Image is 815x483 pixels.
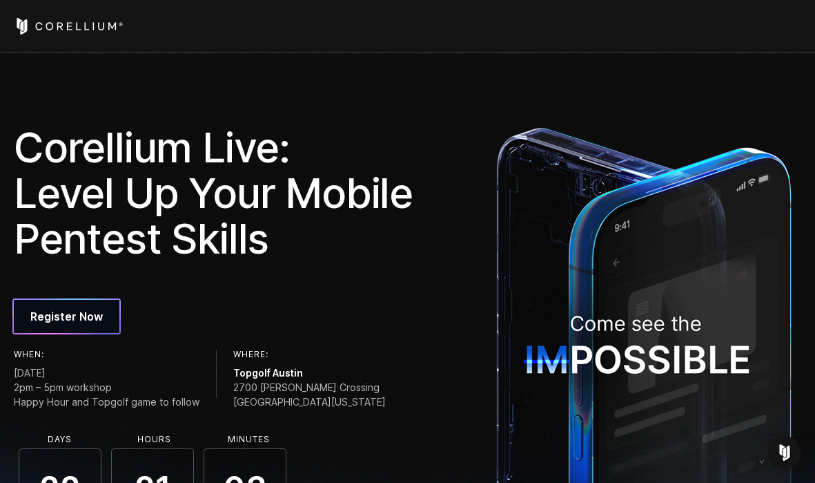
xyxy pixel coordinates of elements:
span: 2pm – 5pm workshop Happy Hour and Topgolf game to follow [14,380,199,409]
h6: When: [14,350,199,359]
li: Days [18,435,101,444]
li: Hours [112,435,195,444]
h1: Corellium Live: Level Up Your Mobile Pentest Skills [14,124,429,261]
h6: Where: [233,350,386,359]
span: Topgolf Austin [233,366,386,380]
a: Register Now [14,300,119,333]
div: Open Intercom Messenger [768,436,801,469]
li: Minutes [207,435,290,444]
a: Corellium Home [14,18,124,35]
span: [DATE] [14,366,199,380]
span: 2700 [PERSON_NAME] Crossing [GEOGRAPHIC_DATA][US_STATE] [233,380,386,409]
span: Register Now [30,308,103,325]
